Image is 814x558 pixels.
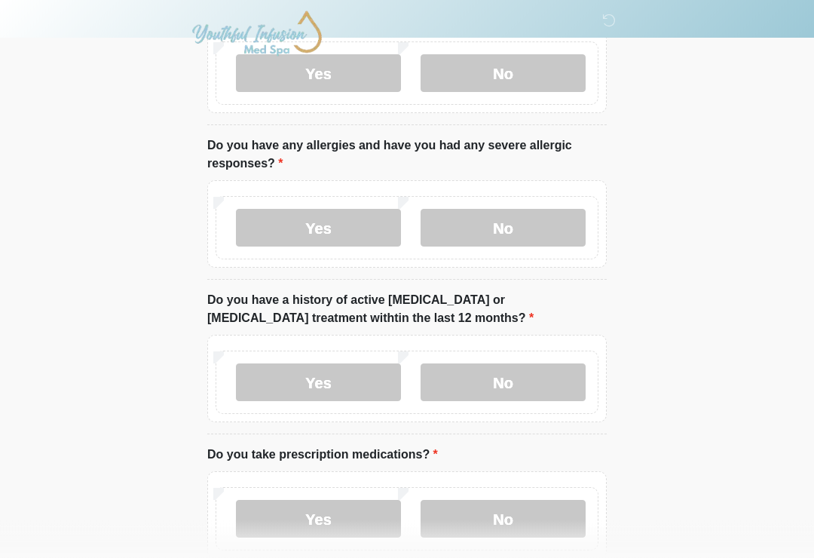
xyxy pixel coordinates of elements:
[236,364,401,402] label: Yes
[236,210,401,247] label: Yes
[421,210,586,247] label: No
[421,364,586,402] label: No
[236,501,401,538] label: Yes
[207,446,438,464] label: Do you take prescription medications?
[207,137,607,173] label: Do you have any allergies and have you had any severe allergic responses?
[421,501,586,538] label: No
[207,292,607,328] label: Do you have a history of active [MEDICAL_DATA] or [MEDICAL_DATA] treatment withtin the last 12 mo...
[236,55,401,93] label: Yes
[421,55,586,93] label: No
[192,11,322,57] img: Youthful Infusion Med Spa - Grapevine Logo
